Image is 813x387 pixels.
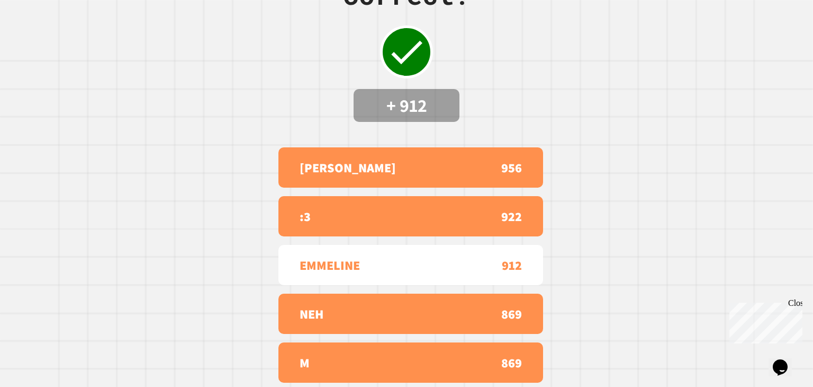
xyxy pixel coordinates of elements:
[501,304,522,323] p: 869
[502,256,522,275] p: 912
[501,353,522,372] p: 869
[4,4,73,67] div: Chat with us now!Close
[501,158,522,177] p: 956
[769,345,802,376] iframe: chat widget
[300,207,311,226] p: :3
[300,158,396,177] p: [PERSON_NAME]
[300,256,360,275] p: EMMELINE
[501,207,522,226] p: 922
[300,304,323,323] p: NEH
[300,353,310,372] p: M
[725,298,802,344] iframe: chat widget
[364,94,449,117] h4: + 912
